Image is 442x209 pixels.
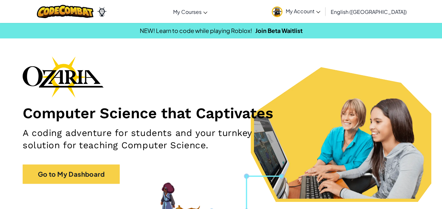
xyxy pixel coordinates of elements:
span: My Account [286,8,320,15]
a: My Account [269,1,324,22]
img: Ozaria [97,7,107,16]
span: My Courses [173,8,202,15]
a: Go to My Dashboard [23,164,120,184]
img: CodeCombat logo [37,5,94,18]
a: My Courses [170,3,211,20]
h2: A coding adventure for students and your turnkey solution for teaching Computer Science. [23,127,288,152]
img: Ozaria branding logo [23,56,104,98]
a: Join Beta Waitlist [255,27,303,34]
span: NEW! Learn to code while playing Roblox! [140,27,252,34]
a: English ([GEOGRAPHIC_DATA]) [327,3,410,20]
span: English ([GEOGRAPHIC_DATA]) [331,8,407,15]
h1: Computer Science that Captivates [23,104,419,122]
img: avatar [272,6,282,17]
